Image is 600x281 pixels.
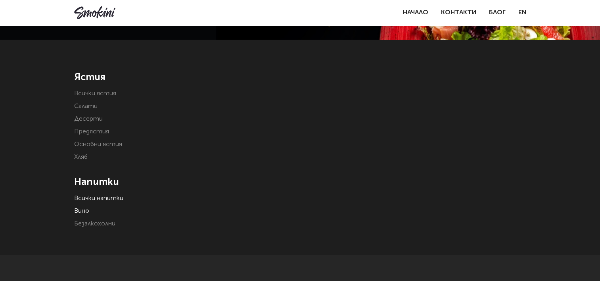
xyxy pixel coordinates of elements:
a: Начало [403,10,428,16]
h4: Напитки [74,176,178,188]
a: Всички ястия [74,90,116,97]
a: Десерти [74,116,103,122]
a: Вино [74,208,89,214]
a: Салати [74,103,98,110]
a: Блог [489,10,506,16]
a: Основни ястия [74,141,122,148]
a: Контакти [441,10,476,16]
a: Безалкохолни [74,221,115,227]
a: Предястия [74,129,109,135]
a: Всички напитки [74,195,123,202]
a: Хляб [74,154,88,160]
a: EN [518,7,526,18]
h4: Ястия [74,71,178,83]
